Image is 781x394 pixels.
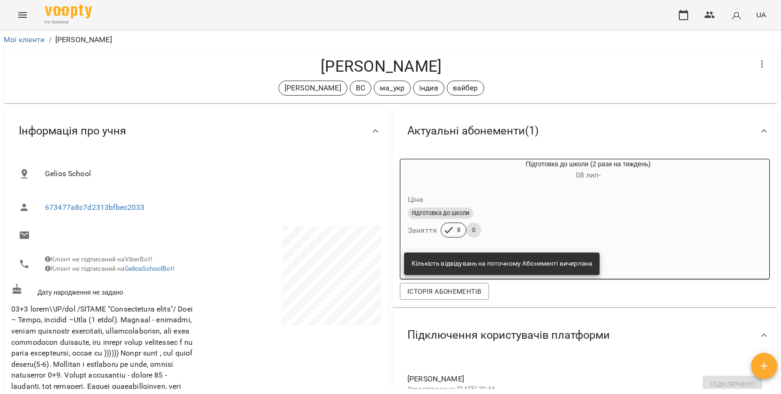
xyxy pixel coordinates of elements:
[466,226,481,234] span: 0
[392,107,777,155] div: Актуальні абонементи(1)
[278,81,347,96] div: [PERSON_NAME]
[756,10,766,20] span: UA
[9,282,196,299] div: Дату народження не задано
[730,8,743,22] img: avatar_s.png
[45,265,175,272] span: Клієнт не підписаний на !
[356,82,365,94] p: ВС
[4,35,45,44] a: Мої клієнти
[55,34,112,45] p: [PERSON_NAME]
[350,81,371,96] div: ВС
[412,255,592,272] div: Кількість відвідувань на поточному Абонементі вичерпана
[408,209,473,217] span: підготовка до школи
[374,81,411,96] div: ма_укр
[453,82,478,94] p: вайбер
[125,265,173,272] a: GeliosSchoolBot
[49,34,52,45] li: /
[45,255,152,263] span: Клієнт не підписаний на ViberBot!
[451,226,466,234] span: 8
[576,171,601,179] span: 08 лип -
[407,124,539,138] span: Актуальні абонементи ( 1 )
[407,286,481,297] span: Історія абонементів
[407,385,747,394] p: Зареєстровано: [DATE] 20:44
[400,159,731,249] button: Підготовка до школи (2 рази на тиждень)08 лип- Цінапідготовка до школиЗаняття80
[285,82,341,94] p: [PERSON_NAME]
[19,124,126,138] span: Інформація про учня
[400,283,489,300] button: Історія абонементів
[408,224,437,237] h6: Заняття
[408,193,424,206] h6: Ціна
[11,4,34,26] button: Menu
[4,34,777,45] nav: breadcrumb
[45,19,92,25] span: For Business
[45,168,374,179] span: Gelios School
[392,311,777,359] div: Підключення користувачів платформи
[45,203,145,212] a: 673477a8c7d2313bfbec2033
[413,81,444,96] div: індив
[407,328,610,342] span: Підключення користувачів платформи
[45,5,92,18] img: Voopty Logo
[11,57,751,76] h4: [PERSON_NAME]
[400,159,445,182] div: Підготовка до школи (2 рази на тиждень)
[419,82,438,94] p: індив
[445,159,731,182] div: Підготовка до школи (2 рази на тиждень)
[407,373,747,385] span: [PERSON_NAME]
[752,6,770,23] button: UA
[380,82,405,94] p: ма_укр
[447,81,484,96] div: вайбер
[4,107,389,155] div: Інформація про учня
